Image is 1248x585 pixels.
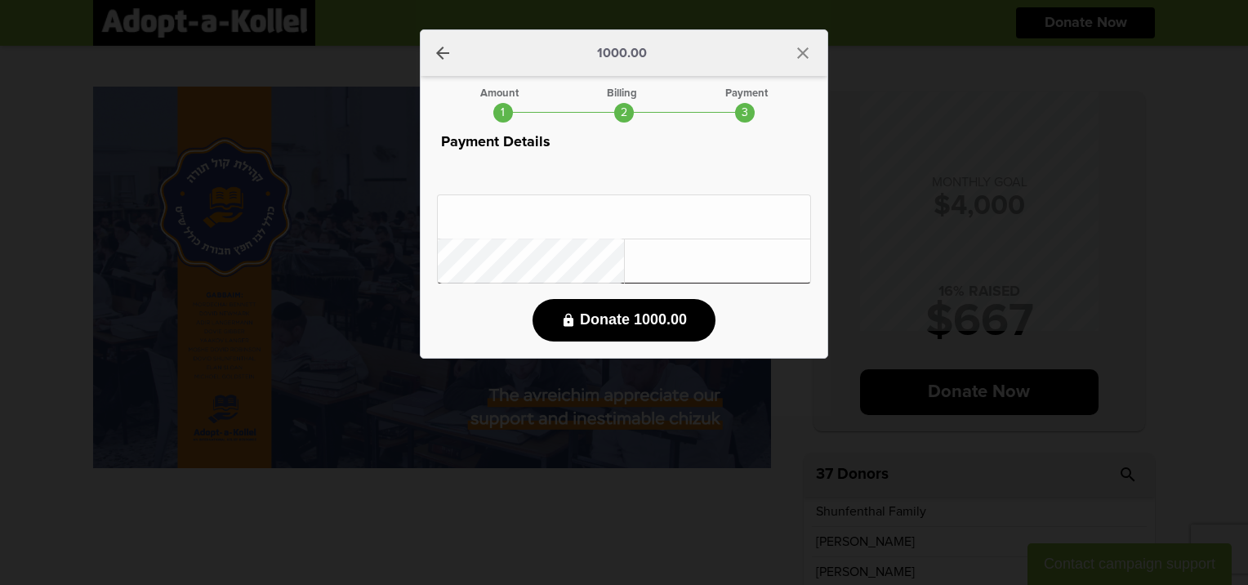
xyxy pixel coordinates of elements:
[607,88,637,99] div: Billing
[725,88,768,99] div: Payment
[433,43,452,63] a: arrow_back
[614,103,634,123] div: 2
[480,88,519,99] div: Amount
[580,311,687,328] span: Donate 1000.00
[437,131,811,154] p: Payment Details
[561,313,576,328] i: lock
[533,299,715,342] button: lock Donate 1000.00
[597,47,647,60] p: 1000.00
[493,103,513,123] div: 1
[735,103,755,123] div: 3
[793,43,813,63] i: close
